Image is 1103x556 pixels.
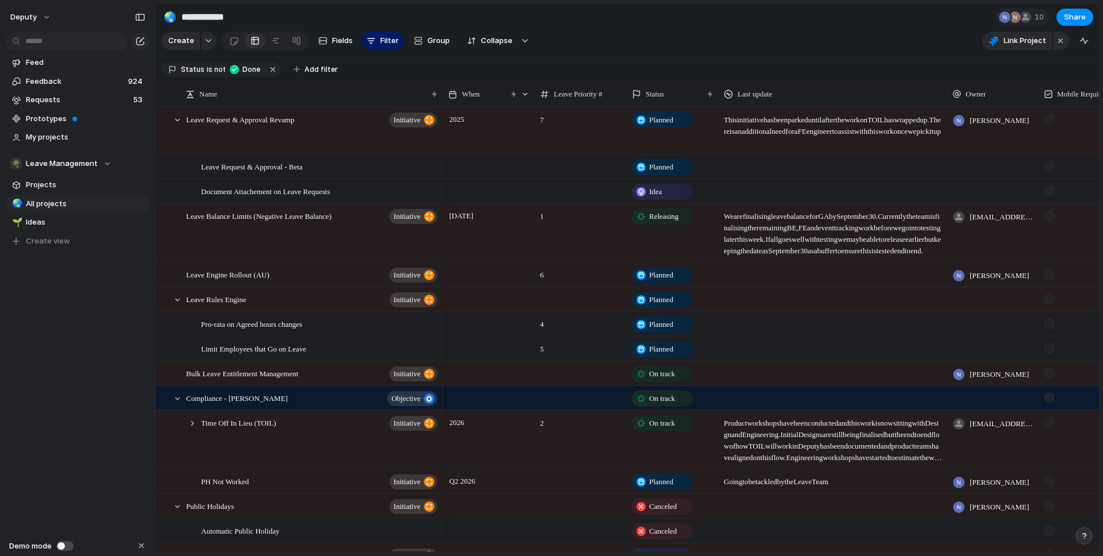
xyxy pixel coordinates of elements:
span: [PERSON_NAME] [970,477,1029,488]
button: 🌴Leave Management [6,155,149,172]
span: [DATE] [446,209,476,223]
span: Q2 2026 [446,474,478,488]
span: [PERSON_NAME] [970,501,1029,513]
span: 53 [133,94,145,106]
button: Link Project [982,32,1052,50]
span: Status [646,88,664,100]
span: Document Attachement on Leave Requests [201,184,330,198]
span: [EMAIL_ADDRESS][DOMAIN_NAME] [970,211,1034,223]
span: Leave Management [26,158,98,169]
span: Leave Rules Engine [186,292,246,306]
button: initiative [389,499,437,514]
a: Requests53 [6,91,149,109]
span: Fields [332,35,353,47]
button: Create view [6,233,149,250]
span: Share [1064,11,1086,23]
span: 10 [1035,11,1047,23]
span: Name [199,88,217,100]
span: Leave Priority # [554,88,602,100]
a: Projects [6,176,149,194]
span: Going to be tackled by the Leave Team [719,470,947,488]
button: Filter [362,32,403,50]
span: Canceled [649,501,677,512]
button: Add filter [287,61,345,78]
span: Public Holidays [186,499,234,512]
a: My projects [6,129,149,146]
span: Bulk Leave Entitlement Management [186,366,298,380]
button: Group [408,32,456,50]
span: This initiative has been parked until after the work on TOIL has wrapped up. There is an addition... [719,108,947,137]
button: initiative [389,209,437,224]
span: PH Not Worked [201,474,249,488]
span: Prototypes [26,113,145,125]
span: Leave Balance Limits (Negative Leave Balance) [186,209,331,222]
span: initiative [394,112,421,128]
span: [PERSON_NAME] [970,115,1029,126]
span: deputy [10,11,37,23]
span: Pro-rata on Agreed hours changes [201,317,302,330]
span: [EMAIL_ADDRESS][DOMAIN_NAME] [970,418,1034,430]
span: Planned [649,343,673,355]
span: Time Off In Lieu (TOIL) [201,416,276,429]
span: All projects [26,198,145,210]
span: My projects [26,132,145,143]
button: isnot [205,63,227,76]
span: Planned [649,114,673,126]
span: initiative [394,474,421,490]
span: Projects [26,179,145,191]
span: Done [242,64,263,75]
span: Planned [649,476,673,488]
span: Collapse [481,35,512,47]
div: 🌏 [164,9,176,25]
button: Done [226,63,266,76]
span: We are finalising leave balance for GA by September 30. Currently the team is finalising the rema... [719,204,947,257]
span: Planned [649,294,673,306]
span: Product workshops have been conducted and this work is now sitting with Design and Engineering. I... [719,411,947,464]
button: Share [1056,9,1093,26]
span: 4 [535,312,626,330]
span: Demo mode [9,540,52,552]
span: initiative [394,366,421,382]
button: deputy [5,8,57,26]
button: initiative [389,268,437,283]
span: initiative [394,415,421,431]
button: 🌏 [10,198,22,210]
div: 🌴 [10,158,22,169]
span: 924 [128,76,145,87]
span: 2025 [446,113,467,126]
span: Automatic Public Holiday [201,524,279,537]
a: 🌏All projects [6,195,149,213]
span: Releasing [649,211,678,222]
span: Leave Request & Approval Revamp [186,113,294,126]
a: Feed [6,54,149,71]
button: initiative [389,474,437,489]
span: [PERSON_NAME] [970,270,1029,281]
span: initiative [394,208,421,225]
span: Leave Request & Approval - Beta [201,160,303,173]
a: 🌱Ideas [6,214,149,231]
span: Add filter [304,64,338,75]
span: Feed [26,57,145,68]
span: Link Project [1004,35,1046,47]
span: 7 [535,108,626,126]
span: objective [391,391,421,407]
span: Status [181,64,205,75]
span: Last update [738,88,772,100]
span: initiative [394,267,421,283]
span: is [207,64,213,75]
span: 6 [535,263,626,281]
span: initiative [394,292,421,308]
span: Idea [649,186,662,198]
span: Leave Engine Rollout (AU) [186,268,269,281]
div: 🌏 [12,197,20,210]
a: Feedback924 [6,73,149,90]
div: 🌱 [12,216,20,229]
span: Canceled [649,526,677,537]
span: Planned [649,319,673,330]
span: 2 [535,411,626,429]
span: not [213,64,225,75]
button: Collapse [460,32,518,50]
button: objective [387,391,437,406]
